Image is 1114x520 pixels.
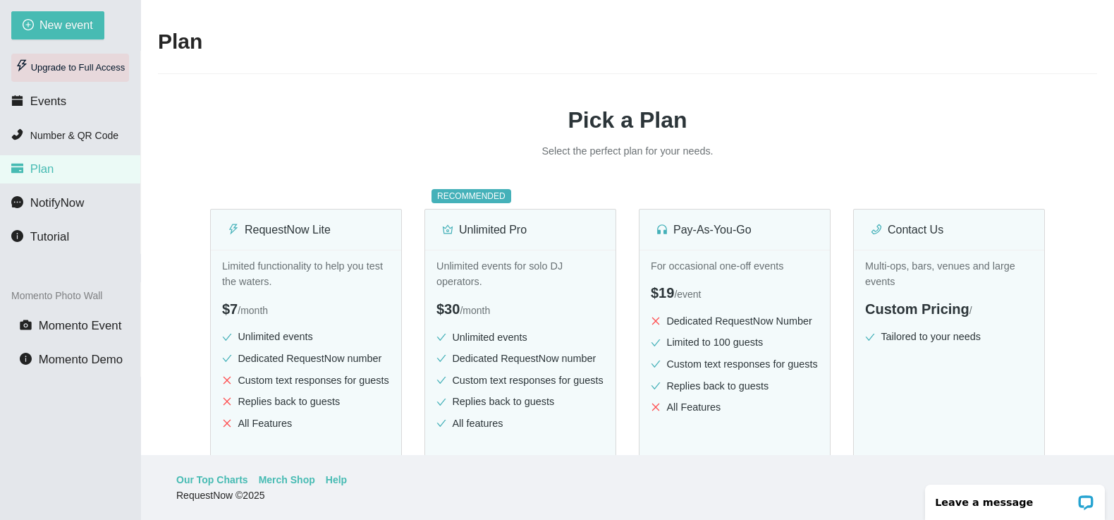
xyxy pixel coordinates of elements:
[222,373,390,389] li: Custom text responses for guests
[228,224,239,235] span: thunderbolt
[39,16,93,34] span: New event
[222,329,390,345] li: Unlimited events
[651,359,661,369] span: check
[238,305,268,316] span: / month
[871,224,882,235] span: phone
[158,102,1097,138] h1: Pick a Plan
[436,397,446,407] span: check
[222,375,232,385] span: close
[436,373,604,389] li: Custom text responses for guests
[651,316,661,326] span: close
[674,289,701,300] span: / event
[222,332,232,342] span: check
[222,258,390,290] p: Limited functionality to help you test the waters.
[30,230,69,243] span: Tutorial
[30,95,66,108] span: Events
[436,332,446,342] span: check
[11,128,23,140] span: phone
[228,221,384,238] div: RequestNow Lite
[30,162,54,176] span: Plan
[651,402,661,412] span: close
[222,351,390,367] li: Dedicated RequestNow number
[651,378,819,394] li: Replies back to guests
[39,353,123,366] span: Momento Demo
[222,397,232,406] span: close
[436,301,460,317] span: $30
[436,418,446,428] span: check
[871,221,1027,238] div: Contact Us
[651,338,661,348] span: check
[656,221,813,238] div: Pay-As-You-Go
[916,476,1114,520] iframe: LiveChat chat widget
[11,54,129,82] div: Upgrade to Full Access
[436,351,604,367] li: Dedicated RequestNow number
[436,394,604,410] li: Replies back to guests
[326,472,347,488] a: Help
[222,418,232,428] span: close
[30,130,118,141] span: Number & QR Code
[30,196,84,210] span: NotifyNow
[436,258,604,290] p: Unlimited events for solo DJ operators.
[11,230,23,242] span: info-circle
[865,258,1033,290] p: Multi-ops, bars, venues and large events
[651,381,661,391] span: check
[16,59,28,72] span: thunderbolt
[865,301,969,317] span: Custom Pricing
[176,488,1075,503] div: RequestNow © 2025
[865,332,875,342] span: check
[416,143,839,159] p: Select the perfect plan for your needs.
[11,11,104,40] button: plus-circleNew event
[222,416,390,432] li: All Features
[651,399,819,416] li: All Features
[436,353,446,363] span: check
[651,334,819,351] li: Limited to 100 guests
[11,196,23,208] span: message
[865,329,1033,345] li: Tailored to your needs
[11,162,23,174] span: credit-card
[158,28,1097,56] h2: Plan
[436,375,446,385] span: check
[222,353,232,363] span: check
[222,301,238,317] span: $7
[651,313,819,329] li: Dedicated RequestNow Number
[176,472,248,488] a: Our Top Charts
[23,19,34,32] span: plus-circle
[20,319,32,331] span: camera
[39,319,122,332] span: Momento Event
[460,305,490,316] span: / month
[259,472,315,488] a: Merch Shop
[651,285,674,301] span: $19
[651,356,819,373] li: Custom text responses for guests
[442,224,453,235] span: crown
[436,329,604,346] li: Unlimited events
[656,224,668,235] span: customer-service
[436,416,604,432] li: All features
[651,258,819,274] p: For occasional one-off events
[222,394,390,410] li: Replies back to guests
[969,305,972,316] span: /
[20,353,32,365] span: info-circle
[11,95,23,107] span: calendar
[442,221,599,238] div: Unlimited Pro
[431,189,511,203] sup: RECOMMENDED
